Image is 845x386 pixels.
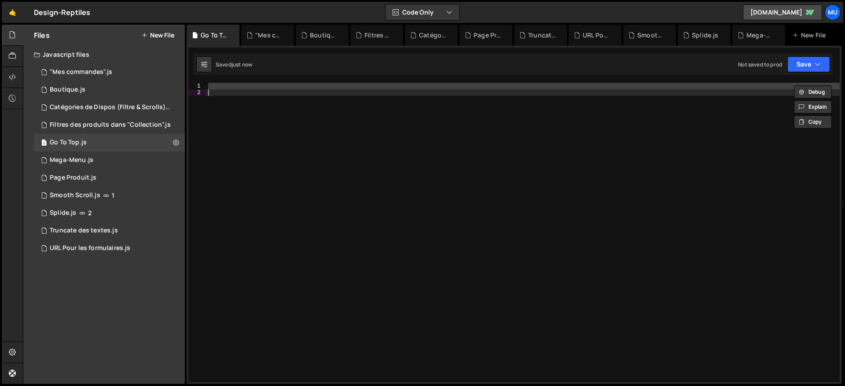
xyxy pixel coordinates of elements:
[34,116,187,134] div: 16910/46494.js
[692,31,718,40] div: Splide.js
[112,192,114,199] span: 1
[141,32,174,39] button: New File
[201,31,229,40] div: Go To Top.js
[50,209,76,217] div: Splide.js
[50,103,171,111] div: Catégories de Dispos (Filtre & Scrolls).js
[50,139,87,147] div: Go To Top.js
[34,30,50,40] h2: Files
[50,68,112,76] div: "Mes commandes".js
[88,210,92,217] span: 2
[583,31,611,40] div: URL Pour les formulaires.js
[34,187,185,204] div: 16910/46296.js
[255,31,283,40] div: "Mes commandes".js
[746,31,775,40] div: Mega-Menu.js
[34,151,185,169] div: 16910/46591.js
[364,31,393,40] div: Filtres des produits dans "Collection".js
[419,31,447,40] div: Catégories de Dispos (Filtre & Scrolls).js
[34,134,185,151] div: 16910/46616.js
[50,244,130,252] div: URL Pour les formulaires.js
[474,31,502,40] div: Page Produit.js
[637,31,665,40] div: Smooth Scroll.js
[50,227,118,235] div: Truncate des textes.js
[386,4,459,20] button: Code Only
[188,89,206,96] div: 2
[34,169,185,187] div: 16910/46562.js
[50,191,100,199] div: Smooth Scroll.js
[34,7,90,18] div: Design-Reptiles
[34,239,185,257] div: 16910/46504.js
[34,63,185,81] div: 16910/46547.js
[825,4,841,20] a: Mu
[528,31,556,40] div: Truncate des textes.js
[34,99,188,116] div: 16910/46502.js
[50,121,171,129] div: Filtres des produits dans "Collection".js
[34,204,185,222] div: 16910/46295.js
[216,61,252,68] div: Saved
[794,100,832,114] button: Explain
[794,115,832,129] button: Copy
[41,140,47,147] span: 1
[794,85,832,99] button: Debug
[50,86,85,94] div: Boutique.js
[50,174,96,182] div: Page Produit.js
[792,31,829,40] div: New File
[34,222,185,239] div: 16910/46512.js
[23,46,185,63] div: Javascript files
[188,83,206,89] div: 1
[50,156,93,164] div: Mega-Menu.js
[743,4,822,20] a: [DOMAIN_NAME]
[310,31,338,40] div: Boutique.js
[738,61,782,68] div: Not saved to prod
[231,61,252,68] div: just now
[2,2,23,23] a: 🤙
[787,56,830,72] button: Save
[34,81,185,99] div: 16910/46527.js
